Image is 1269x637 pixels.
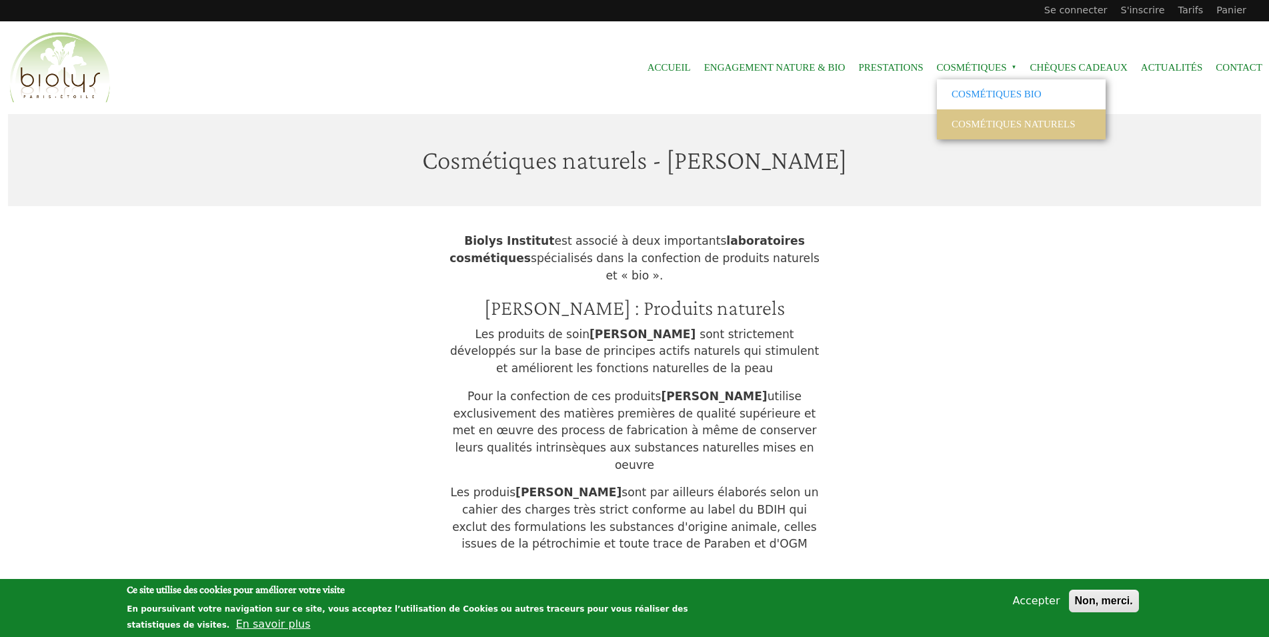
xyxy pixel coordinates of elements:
span: Cosmétiques [937,53,1017,83]
p: Les produits de soin sont strictement développés sur la base de principes actifs naturels qui sti... [448,326,822,378]
p: Les produis sont par ailleurs élaborés selon un cahier des charges très strict conforme au label ... [448,484,822,553]
a: Accueil [648,53,691,83]
a: Contact [1216,53,1262,83]
span: » [1012,65,1017,70]
button: En savoir plus [236,616,311,632]
p: Pour la confection de ces produits utilise exclusivement des matières premières de qualité supéri... [448,388,822,474]
strong: [PERSON_NAME] [661,390,767,403]
a: Cosmétiques naturels [937,109,1106,139]
p: est associé à deux importants spécialisés dans la confection de produits naturels et « bio ». [448,233,822,284]
strong: [PERSON_NAME] [515,486,621,499]
a: Cosmétiques Bio [937,79,1106,109]
a: Engagement Nature & Bio [704,53,846,83]
strong: laboratoires cosmétiques [449,234,805,265]
a: Chèques cadeaux [1030,53,1128,83]
strong: Biolys Institut [464,234,554,247]
button: Non, merci. [1069,590,1139,612]
a: Actualités [1141,53,1203,83]
img: Accueil [7,30,113,106]
p: En poursuivant votre navigation sur ce site, vous acceptez l’utilisation de Cookies ou autres tra... [127,604,688,630]
span: Cosmétiques naturels - [PERSON_NAME] [422,145,847,175]
h2: [PERSON_NAME] : Produits naturels [448,295,822,320]
a: Prestations [858,53,923,83]
strong: [PERSON_NAME] [589,328,700,341]
button: Accepter [1008,593,1066,609]
h2: Ce site utilise des cookies pour améliorer votre visite [127,582,736,597]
